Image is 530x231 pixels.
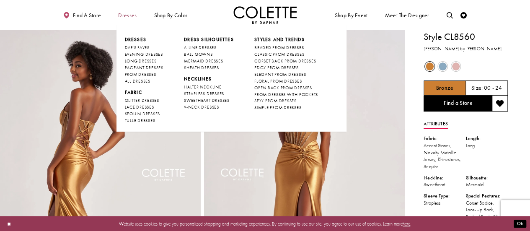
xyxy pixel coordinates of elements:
[254,85,318,91] a: OPEN BACK PROM DRESSES
[184,65,234,71] a: SHEATH DRESSES
[184,45,217,50] span: A-LINE DRESSES
[254,78,318,85] a: FLORAL PROM DRESSES
[424,45,508,52] h3: [PERSON_NAME] by [PERSON_NAME]
[254,105,301,110] span: SIMPLE PROM DRESSES
[254,65,299,70] span: EDGY PROM DRESSES
[466,135,508,142] div: Length:
[385,12,429,18] span: Meet the designer
[124,104,154,110] span: LACE DRESSES
[254,85,312,91] span: OPEN BACK PROM DRESSES
[459,6,468,24] a: Check Wishlist
[514,220,526,228] button: Submit Dialog
[118,12,137,18] span: Dresses
[254,52,304,57] span: CLASSIC PROM DRESSES
[424,192,465,200] div: Sleeve Type:
[184,84,234,91] a: HALTER NECKLINE
[124,89,142,95] span: FABRIC
[124,36,146,42] span: Dresses
[233,6,297,24] img: Colette by Daphne
[424,142,465,170] div: Accent Stones, Novelty Metallic Jersey, Rhinestones, Sequins
[124,118,155,123] span: TULLE DRESSES
[184,36,234,42] span: DRESS SILHOUETTES
[424,174,465,182] div: Neckline:
[254,71,318,78] a: ELEGANT PROM DRESSES
[46,219,484,228] p: Website uses cookies to give you personalized shopping and marketing experiences. By continuing t...
[471,85,483,92] span: Size:
[124,58,156,64] span: LONG DRESSES
[124,65,163,71] a: PAGEANT DRESSES
[124,111,160,117] span: SEQUIN DRESSES
[254,91,318,98] a: PROM DRESSES WITH POCKETS
[424,96,492,112] a: Find a Store
[124,44,163,51] a: DAF'S FAVES
[450,60,462,73] div: Dusty Pink
[254,51,318,58] a: CLASSIC PROM DRESSES
[233,6,297,24] a: Visit Home Page
[424,181,465,188] div: Sweetheart
[254,72,306,77] span: ELEGANT PROM DRESSES
[254,104,318,111] a: SIMPLE PROM DRESSES
[184,104,219,110] span: V-NECK DRESSES
[445,6,455,24] a: Toggle search
[124,104,163,111] a: LACE DRESSES
[254,36,318,43] span: STYLES AND TRENDS
[436,85,453,91] h5: Chosen color
[124,98,159,103] span: GLITTER DRESSES
[254,58,316,64] span: CORSET BACK PROM DRESSES
[254,92,318,97] span: PROM DRESSES WITH POCKETS
[124,97,163,104] a: GLITTER DRESSES
[184,98,230,103] span: SWEETHEART DRESSES
[124,45,149,50] span: DAF'S FAVES
[184,84,221,90] span: HALTER NECKLINE
[184,104,234,111] a: V-NECK DRESSES
[184,51,234,58] a: BALL GOWNS
[124,111,163,117] a: SEQUIN DRESSES
[124,52,163,57] span: EVENING DRESSES
[254,44,318,51] a: BEADED PROM DRESSES
[154,12,187,18] span: Shop by color
[184,76,212,82] span: NECKLINES
[184,36,234,43] span: DRESS SILHOUETTES
[424,200,465,207] div: Strapless
[184,58,234,65] a: MERMAID DRESSES
[424,119,447,129] a: Attributes
[403,221,410,226] a: here
[437,60,449,73] div: Dusty Blue
[184,65,219,70] span: SHEATH DRESSES
[254,98,318,104] a: SEXY PROM DRESSES
[124,71,163,78] a: PROM DRESSES
[424,30,508,44] h1: Style CL8560
[424,60,508,73] div: Product color controls state depends on size chosen
[124,72,156,77] span: PROM DRESSES
[62,6,103,24] a: Find a store
[184,76,234,82] span: NECKLINES
[466,192,508,200] div: Special Features:
[424,135,465,142] div: Fabric:
[484,85,502,91] h5: 00 - 24
[124,36,163,43] span: Dresses
[254,98,297,104] span: SEXY PROM DRESSES
[184,91,234,97] a: STRAPLESS DRESSES
[254,65,318,71] a: EDGY PROM DRESSES
[4,218,14,229] button: Close Dialog
[424,60,436,73] div: Bronze
[254,58,318,65] a: CORSET BACK PROM DRESSES
[124,78,163,85] a: ALL DRESSES
[153,6,189,24] span: Shop by color
[466,174,508,182] div: Silhouette:
[335,12,368,18] span: Shop By Event
[124,89,163,96] span: FABRIC
[73,12,101,18] span: Find a store
[184,52,213,57] span: BALL GOWNS
[124,78,150,84] span: ALL DRESSES
[383,6,431,24] a: Meet the designer
[333,6,369,24] span: Shop By Event
[184,97,234,104] a: SWEETHEART DRESSES
[116,6,138,24] span: Dresses
[124,51,163,58] a: EVENING DRESSES
[254,36,305,42] span: STYLES AND TRENDS
[254,78,302,84] span: FLORAL PROM DRESSES
[184,58,223,64] span: MERMAID DRESSES
[124,58,163,65] a: LONG DRESSES
[184,44,234,51] a: A-LINE DRESSES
